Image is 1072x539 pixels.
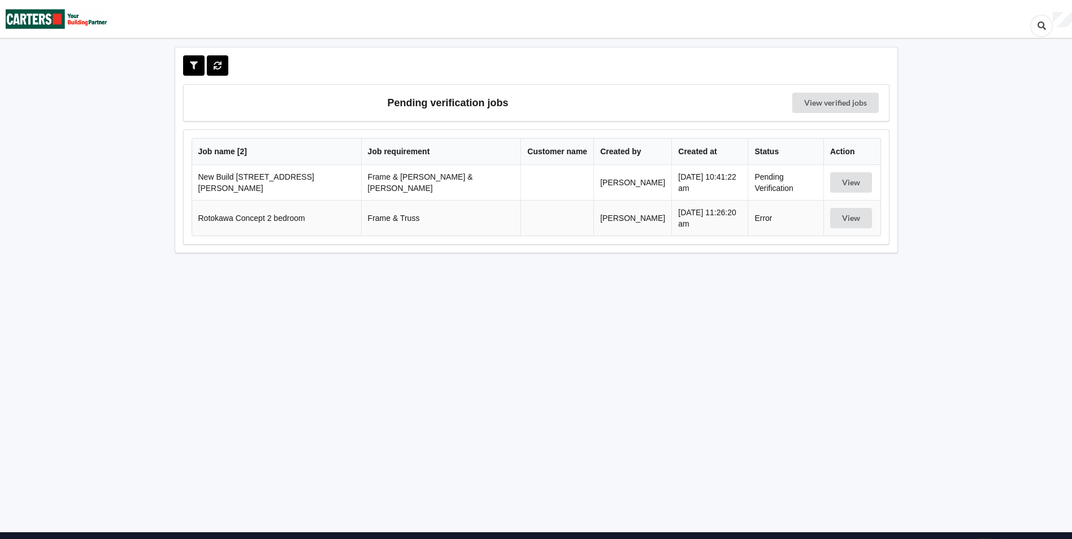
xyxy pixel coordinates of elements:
[361,138,521,165] th: Job requirement
[192,165,361,200] td: New Build [STREET_ADDRESS][PERSON_NAME]
[593,165,671,200] td: [PERSON_NAME]
[6,1,107,37] img: Carters
[192,200,361,236] td: Rotokawa Concept 2 bedroom
[748,138,823,165] th: Status
[593,138,671,165] th: Created by
[671,165,748,200] td: [DATE] 10:41:22 am
[830,172,872,193] button: View
[192,93,705,113] h3: Pending verification jobs
[830,178,874,187] a: View
[748,165,823,200] td: Pending Verification
[671,138,748,165] th: Created at
[361,165,521,200] td: Frame & [PERSON_NAME] & [PERSON_NAME]
[593,200,671,236] td: [PERSON_NAME]
[830,208,872,228] button: View
[520,138,593,165] th: Customer name
[748,200,823,236] td: Error
[1053,12,1072,28] div: User Profile
[830,214,874,223] a: View
[671,200,748,236] td: [DATE] 11:26:20 am
[823,138,880,165] th: Action
[792,93,879,113] a: View verified jobs
[192,138,361,165] th: Job name [ 2 ]
[361,200,521,236] td: Frame & Truss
